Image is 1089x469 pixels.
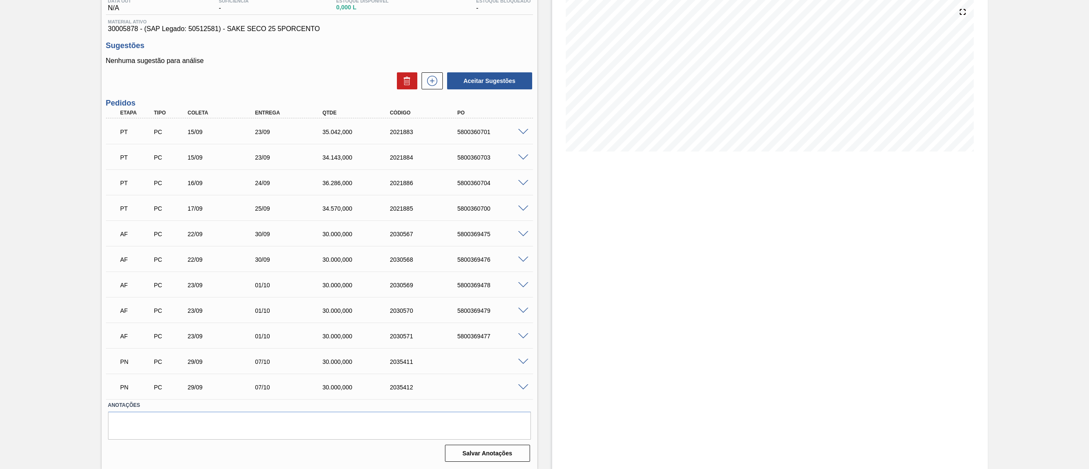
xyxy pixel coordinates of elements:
p: PN [120,384,153,391]
div: 2030569 [388,282,465,289]
button: Salvar Anotações [445,445,530,462]
div: Pedido de Compra [152,333,188,340]
div: 16/09/2025 [185,180,262,186]
div: Pedido de Compra [152,256,188,263]
div: 22/09/2025 [185,231,262,237]
div: 07/10/2025 [253,358,330,365]
div: Aguardando Faturamento [118,225,155,243]
div: Etapa [118,110,155,116]
div: Pedido em Trânsito [118,123,155,141]
div: Tipo [152,110,188,116]
div: Aguardando Faturamento [118,250,155,269]
div: Aceitar Sugestões [443,71,533,90]
div: 30.000,000 [320,358,397,365]
div: 5800369476 [455,256,532,263]
div: 23/09/2025 [185,333,262,340]
div: 2021883 [388,129,465,135]
div: 2035411 [388,358,465,365]
label: Anotações [108,399,531,412]
div: 25/09/2025 [253,205,330,212]
p: PT [120,129,153,135]
div: 30/09/2025 [253,231,330,237]
div: Excluir Sugestões [393,72,417,89]
div: Nova sugestão [417,72,443,89]
div: Pedido de Compra [152,180,188,186]
div: 5800360701 [455,129,532,135]
div: 23/09/2025 [185,282,262,289]
div: 2030568 [388,256,465,263]
div: 5800360704 [455,180,532,186]
div: 5800360700 [455,205,532,212]
div: 2035412 [388,384,465,391]
div: 36.286,000 [320,180,397,186]
div: 5800369477 [455,333,532,340]
div: Pedido em Negociação [118,352,155,371]
div: Pedido em Negociação [118,378,155,397]
p: AF [120,231,153,237]
div: 35.042,000 [320,129,397,135]
div: 30.000,000 [320,307,397,314]
div: Pedido de Compra [152,154,188,161]
div: 01/10/2025 [253,333,330,340]
div: Qtde [320,110,397,116]
div: 5800369478 [455,282,532,289]
p: PT [120,205,153,212]
div: Código [388,110,465,116]
div: 15/09/2025 [185,129,262,135]
div: 2021884 [388,154,465,161]
div: 30.000,000 [320,384,397,391]
div: Pedido de Compra [152,205,188,212]
div: Pedido em Trânsito [118,174,155,192]
div: 30.000,000 [320,231,397,237]
p: Nenhuma sugestão para análise [106,57,533,65]
p: AF [120,256,153,263]
div: Pedido em Trânsito [118,148,155,167]
p: PT [120,180,153,186]
div: 5800369475 [455,231,532,237]
p: AF [120,307,153,314]
div: 2030567 [388,231,465,237]
div: 29/09/2025 [185,358,262,365]
button: Aceitar Sugestões [447,72,532,89]
p: AF [120,282,153,289]
div: 30.000,000 [320,333,397,340]
div: Pedido de Compra [152,282,188,289]
div: Aguardando Faturamento [118,327,155,346]
div: Aguardando Faturamento [118,276,155,295]
div: Aguardando Faturamento [118,301,155,320]
div: Pedido de Compra [152,231,188,237]
p: AF [120,333,153,340]
div: Pedido de Compra [152,307,188,314]
div: 23/09/2025 [253,154,330,161]
div: 5800369479 [455,307,532,314]
p: PN [120,358,153,365]
div: 2030570 [388,307,465,314]
h3: Pedidos [106,99,533,108]
h3: Sugestões [106,41,533,50]
div: 30.000,000 [320,256,397,263]
div: 01/10/2025 [253,282,330,289]
div: Pedido em Trânsito [118,199,155,218]
div: Pedido de Compra [152,129,188,135]
div: 30/09/2025 [253,256,330,263]
div: 22/09/2025 [185,256,262,263]
span: 0,000 L [336,4,388,11]
div: Entrega [253,110,330,116]
div: Coleta [185,110,262,116]
div: 2021885 [388,205,465,212]
div: 15/09/2025 [185,154,262,161]
div: Pedido de Compra [152,358,188,365]
div: PO [455,110,532,116]
div: 01/10/2025 [253,307,330,314]
div: 34.570,000 [320,205,397,212]
div: 2021886 [388,180,465,186]
div: 07/10/2025 [253,384,330,391]
div: 17/09/2025 [185,205,262,212]
div: 23/09/2025 [253,129,330,135]
div: 23/09/2025 [185,307,262,314]
div: 2030571 [388,333,465,340]
div: Pedido de Compra [152,384,188,391]
p: PT [120,154,153,161]
div: 30.000,000 [320,282,397,289]
div: 24/09/2025 [253,180,330,186]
